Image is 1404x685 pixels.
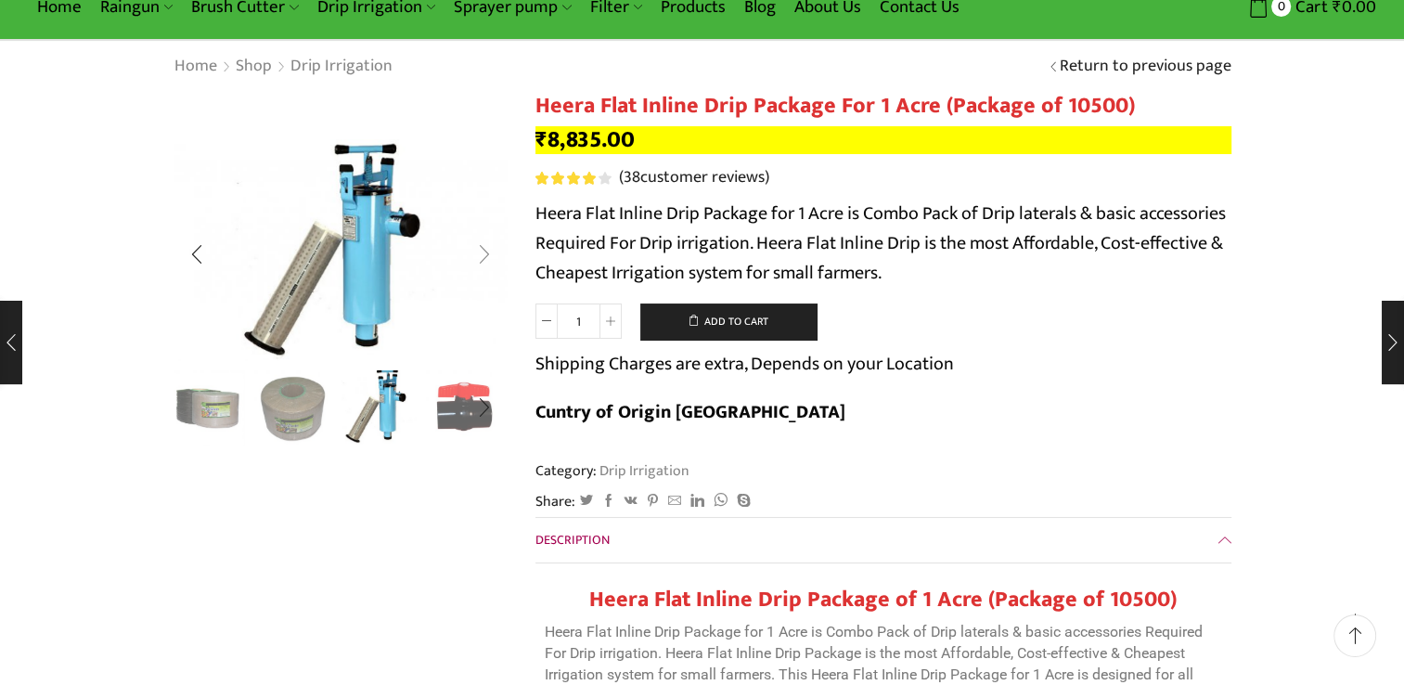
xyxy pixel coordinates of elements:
button: Add to cart [640,304,817,341]
nav: Breadcrumb [174,55,393,79]
a: Drip Irrigation [290,55,393,79]
a: Drip Irrigation [597,459,689,483]
img: Flat Inline Drip Package [254,370,331,447]
a: Drip Package Flat Inline2 [254,370,331,447]
h1: Heera Flat Inline Drip Package For 1 Acre (Package of 10500) [535,93,1231,120]
bdi: 8,835.00 [535,121,635,159]
a: Description [535,518,1231,562]
div: Next slide [461,385,508,432]
a: Shop [235,55,273,79]
div: Previous slide [174,232,220,278]
a: Home [174,55,218,79]
span: Description [535,529,610,550]
li: 2 / 10 [254,370,331,445]
img: Flow Control Valve [426,370,503,447]
img: Heera-super-clean-filter [341,368,418,445]
li: 3 / 10 [341,370,418,445]
a: (38customer reviews) [619,166,769,190]
a: ball-vavle [426,370,503,447]
img: Flat Inline [169,370,246,447]
span: Category: [535,460,689,482]
p: Shipping Charges are extra, Depends on your Location [535,349,954,379]
span: ₹ [535,121,547,159]
b: Cuntry of Origin [GEOGRAPHIC_DATA] [535,396,845,428]
strong: Heera Flat Inline Drip Package of 1 Acre (Package of 10500) [589,581,1177,618]
div: Rated 4.21 out of 5 [535,172,611,185]
span: Share: [535,491,575,512]
span: 38 [624,163,640,191]
input: Product quantity [558,304,599,339]
div: Next slide [461,232,508,278]
li: 1 / 10 [169,370,246,445]
a: Return to previous page [1060,55,1231,79]
p: Heera Flat Inline Drip Package for 1 Acre is Combo Pack of Drip laterals & basic accessories Requ... [535,199,1231,288]
span: Rated out of 5 based on customer ratings [535,172,599,185]
div: 3 / 10 [174,139,508,361]
span: 38 [535,172,614,185]
li: 4 / 10 [426,370,503,445]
